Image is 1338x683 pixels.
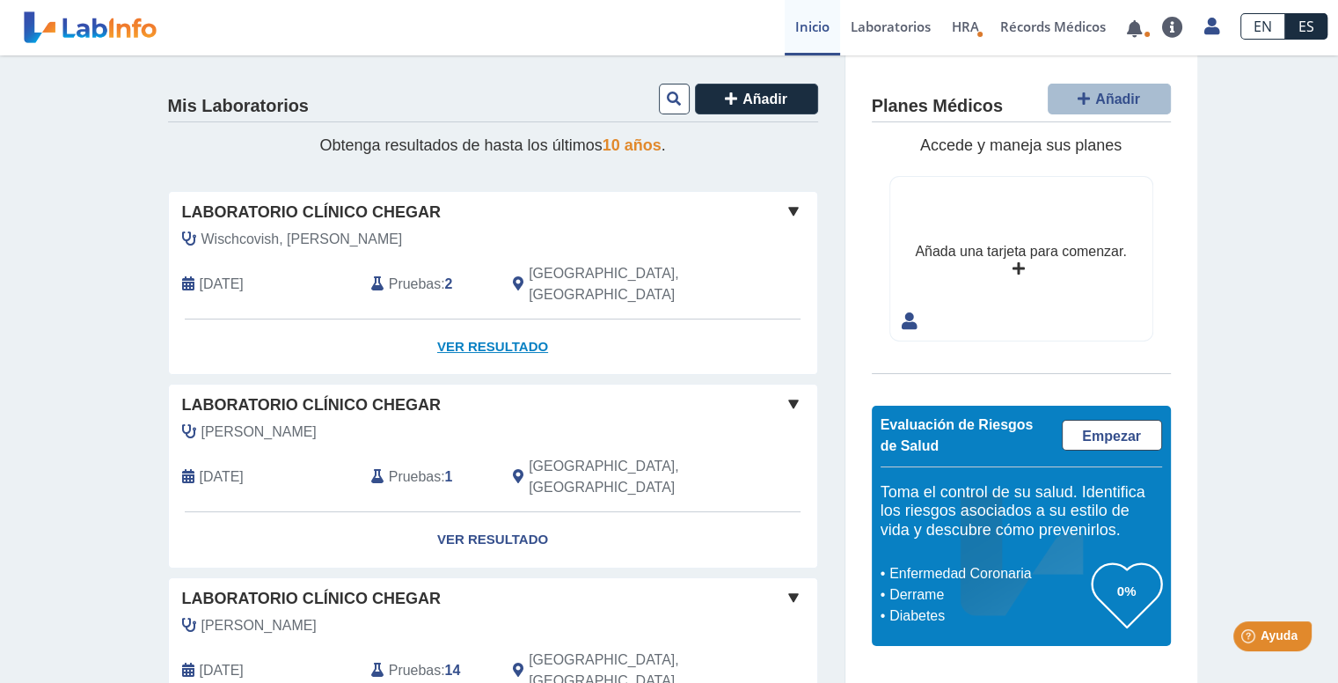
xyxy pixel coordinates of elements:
[885,606,1092,627] li: Diabetes
[200,660,244,681] span: 2024-11-06
[1048,84,1171,114] button: Añadir
[445,276,453,291] b: 2
[1181,614,1319,664] iframe: Help widget launcher
[529,263,723,305] span: Rio Grande, PR
[201,229,403,250] span: Wischcovish, Adanette
[200,466,244,488] span: 2025-03-15
[445,663,461,678] b: 14
[881,417,1034,453] span: Evaluación de Riesgos de Salud
[169,512,817,568] a: Ver Resultado
[201,422,317,443] span: Padilla Comas, Alma
[1062,420,1162,451] a: Empezar
[872,96,1003,117] h4: Planes Médicos
[603,136,662,154] span: 10 años
[915,241,1126,262] div: Añada una tarjeta para comenzar.
[182,201,441,224] span: Laboratorio Clínico Chegar
[389,466,441,488] span: Pruebas
[168,96,309,117] h4: Mis Laboratorios
[1285,13,1327,40] a: ES
[742,92,787,106] span: Añadir
[881,483,1162,540] h5: Toma el control de su salud. Identifica los riesgos asociados a su estilo de vida y descubre cómo...
[182,393,441,417] span: Laboratorio Clínico Chegar
[695,84,818,114] button: Añadir
[885,584,1092,606] li: Derrame
[389,660,441,681] span: Pruebas
[389,274,441,295] span: Pruebas
[952,18,979,35] span: HRA
[920,136,1122,154] span: Accede y maneja sus planes
[1082,429,1141,444] span: Empezar
[200,274,244,295] span: 2025-09-08
[358,263,500,305] div: :
[358,456,500,498] div: :
[529,456,723,498] span: Rio Grande, PR
[885,563,1092,584] li: Enfermedad Coronaria
[1095,92,1140,106] span: Añadir
[445,469,453,484] b: 1
[319,136,665,154] span: Obtenga resultados de hasta los últimos .
[182,587,441,611] span: Laboratorio Clínico Chegar
[169,319,817,375] a: Ver Resultado
[1240,13,1285,40] a: EN
[201,615,317,636] span: Figueroa, Ana
[1092,580,1162,602] h3: 0%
